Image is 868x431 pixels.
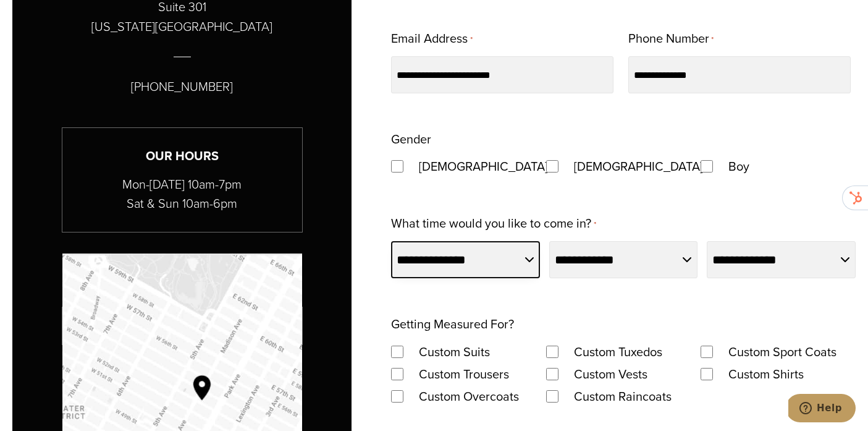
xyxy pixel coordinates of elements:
label: Custom Vests [562,363,660,385]
label: Phone Number [628,27,714,51]
label: Email Address [391,27,472,51]
label: [DEMOGRAPHIC_DATA] [407,155,541,177]
p: Mon-[DATE] 10am-7pm Sat & Sun 10am-6pm [62,175,302,213]
label: Boy [716,155,762,177]
legend: Gender [391,128,431,150]
label: Custom Shirts [716,363,816,385]
label: Custom Raincoats [562,385,684,408]
p: [PHONE_NUMBER] [131,77,233,96]
label: Custom Trousers [407,363,521,385]
label: Custom Sport Coats [716,341,849,363]
h3: Our Hours [62,147,302,166]
label: Custom Tuxedos [562,341,675,363]
iframe: Opens a widget where you can chat to one of our agents [788,394,856,425]
label: What time would you like to come in? [391,212,596,236]
label: Custom Overcoats [407,385,531,408]
legend: Getting Measured For? [391,313,514,335]
label: [DEMOGRAPHIC_DATA] [562,155,696,177]
label: Custom Suits [407,341,502,363]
